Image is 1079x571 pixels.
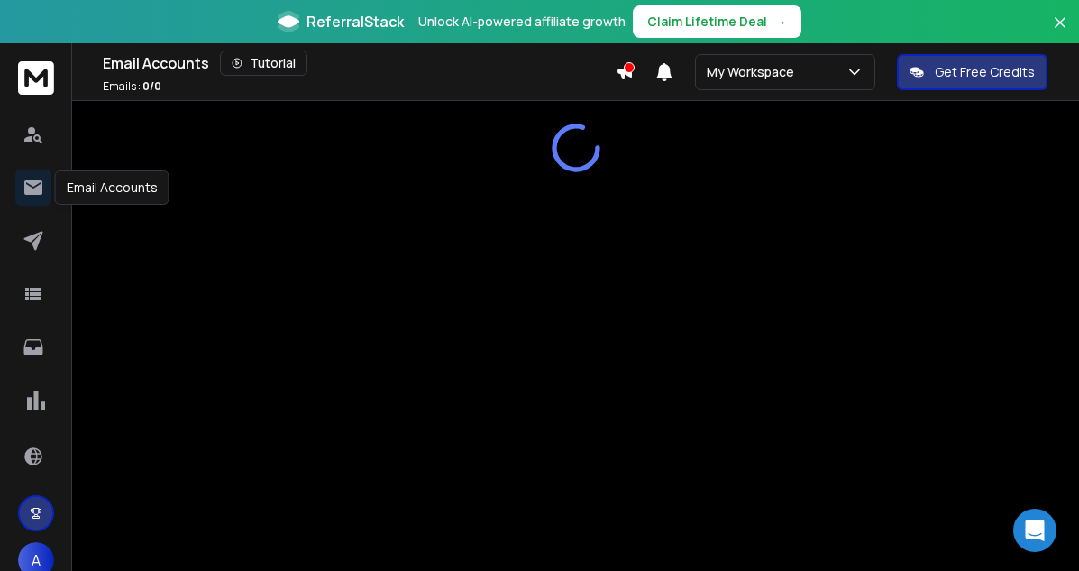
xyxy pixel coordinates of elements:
[306,11,404,32] span: ReferralStack
[774,13,787,31] span: →
[418,13,626,31] p: Unlock AI-powered affiliate growth
[103,51,616,76] div: Email Accounts
[897,54,1047,90] button: Get Free Credits
[103,79,161,94] p: Emails :
[142,78,161,94] span: 0 / 0
[707,63,801,81] p: My Workspace
[935,63,1035,81] p: Get Free Credits
[1013,509,1056,552] div: Open Intercom Messenger
[220,51,307,76] button: Tutorial
[633,5,801,38] button: Claim Lifetime Deal→
[1048,11,1072,54] button: Close banner
[55,170,169,205] div: Email Accounts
